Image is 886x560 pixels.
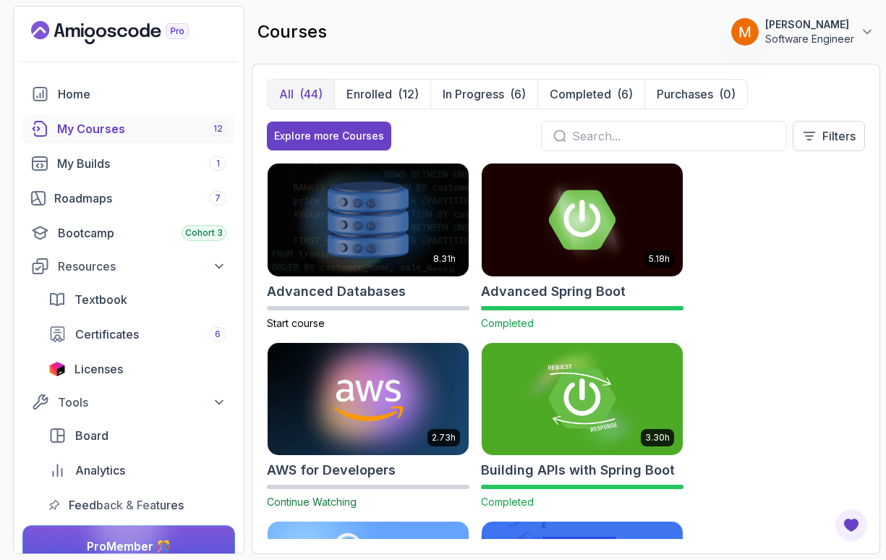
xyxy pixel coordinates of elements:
button: Tools [22,389,235,415]
p: Software Engineer [765,32,854,46]
span: Feedback & Features [69,496,184,514]
a: home [22,80,235,109]
a: licenses [40,355,235,383]
div: My Courses [57,120,226,137]
p: 3.30h [645,432,670,444]
div: (44) [299,85,323,103]
span: Start course [267,317,325,329]
div: My Builds [57,155,226,172]
img: Advanced Spring Boot card [482,164,683,276]
p: Filters [822,127,856,145]
div: (6) [510,85,526,103]
div: Resources [58,258,226,275]
p: Enrolled [346,85,392,103]
img: Building APIs with Spring Boot card [482,343,683,456]
span: Licenses [74,360,123,378]
span: 6 [215,328,221,340]
p: 5.18h [649,253,670,265]
button: Filters [793,121,865,151]
span: 7 [215,192,221,204]
button: All(44) [268,80,334,109]
button: In Progress(6) [430,80,537,109]
div: Explore more Courses [274,129,384,143]
span: Completed [481,317,534,329]
span: Cohort 3 [185,227,223,239]
p: 8.31h [433,253,456,265]
span: 12 [213,123,223,135]
span: Certificates [75,326,139,343]
p: In Progress [443,85,504,103]
div: (12) [398,85,419,103]
div: (0) [719,85,736,103]
h2: Advanced Databases [267,281,406,302]
span: Continue Watching [267,496,357,508]
a: courses [22,114,235,143]
img: user profile image [731,18,759,46]
span: Completed [481,496,534,508]
button: user profile image[PERSON_NAME]Software Engineer [730,17,874,46]
img: jetbrains icon [48,362,66,376]
div: Tools [58,394,226,411]
a: bootcamp [22,219,235,247]
img: AWS for Developers card [268,343,469,456]
a: Advanced Spring Boot card5.18hAdvanced Spring BootCompleted [481,163,683,331]
a: Building APIs with Spring Boot card3.30hBuilding APIs with Spring BootCompleted [481,342,683,510]
p: Completed [550,85,611,103]
input: Search... [572,127,775,145]
p: All [279,85,294,103]
p: [PERSON_NAME] [765,17,854,32]
a: builds [22,149,235,178]
span: Analytics [75,462,125,479]
button: Purchases(0) [644,80,747,109]
button: Explore more Courses [267,122,391,150]
a: analytics [40,456,235,485]
span: Textbook [74,291,127,308]
a: Landing page [31,21,222,44]
button: Completed(6) [537,80,644,109]
p: 2.73h [432,432,456,444]
a: AWS for Developers card2.73hAWS for DevelopersContinue Watching [267,342,469,510]
h2: Building APIs with Spring Boot [481,460,675,480]
div: Home [58,85,226,103]
span: Board [75,427,108,444]
h2: AWS for Developers [267,460,396,480]
a: feedback [40,491,235,519]
p: Purchases [657,85,713,103]
div: Bootcamp [58,224,226,242]
h2: Advanced Spring Boot [481,281,626,302]
button: Resources [22,253,235,279]
div: Roadmaps [54,190,226,207]
h2: courses [257,20,327,43]
div: (6) [617,85,633,103]
a: board [40,421,235,450]
a: certificates [40,320,235,349]
img: Advanced Databases card [268,164,469,276]
button: Open Feedback Button [834,508,869,543]
span: 1 [216,158,220,169]
a: textbook [40,285,235,314]
a: roadmaps [22,184,235,213]
button: Enrolled(12) [334,80,430,109]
